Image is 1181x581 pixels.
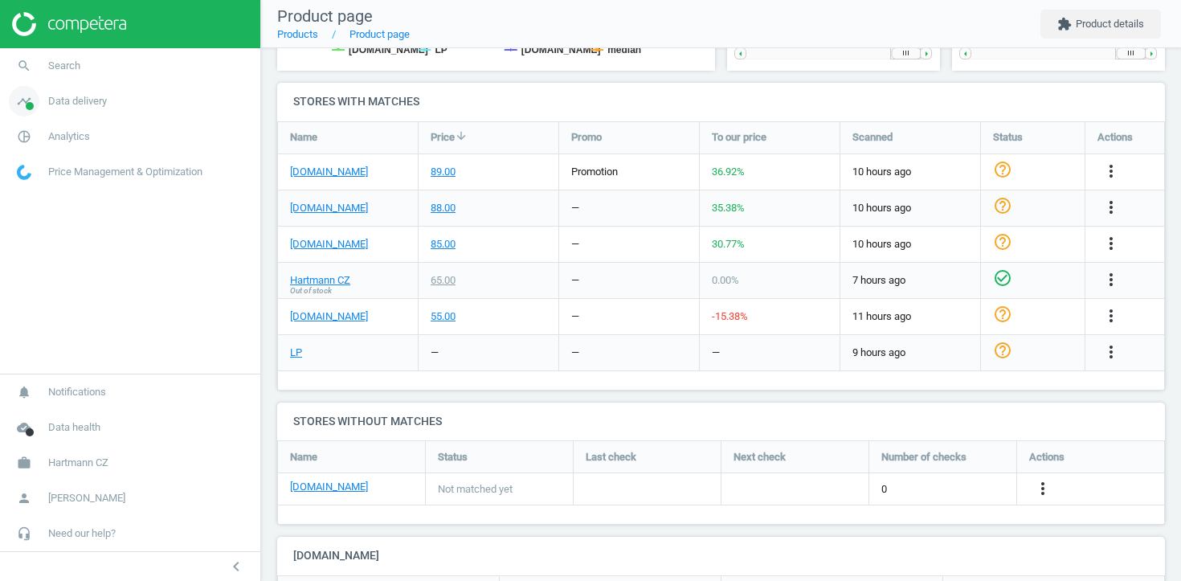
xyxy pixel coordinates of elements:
[290,165,368,179] a: [DOMAIN_NAME]
[216,556,256,577] button: chevron_left
[277,83,1165,121] h4: Stores with matches
[9,121,39,152] i: pie_chart_outlined
[48,491,125,505] span: [PERSON_NAME]
[9,448,39,478] i: work
[571,273,579,288] div: —
[1097,130,1133,145] span: Actions
[993,268,1012,288] i: check_circle_outline
[1101,162,1121,181] i: more_vert
[48,456,108,470] span: Hartmann CZ
[712,166,745,178] span: 36.92 %
[1101,342,1121,362] i: more_vert
[712,310,748,322] span: -15.38 %
[1033,479,1052,500] button: more_vert
[438,450,468,464] span: Status
[227,557,246,576] i: chevron_left
[993,232,1012,252] i: help_outline
[290,285,332,297] span: Out of stock
[290,450,317,464] span: Name
[455,129,468,142] i: arrow_downward
[431,237,456,252] div: 85.00
[712,346,720,360] div: —
[852,201,968,215] span: 10 hours ago
[571,166,618,178] span: promotion
[1101,162,1121,182] button: more_vert
[290,237,368,252] a: [DOMAIN_NAME]
[607,44,641,55] tspan: median
[290,346,302,360] a: LP
[48,94,107,108] span: Data delivery
[349,28,410,40] a: Product page
[48,420,100,435] span: Data health
[1101,234,1121,255] button: more_vert
[1101,306,1121,325] i: more_vert
[290,273,350,288] a: Hartmann CZ
[9,518,39,549] i: headset_mic
[48,129,90,144] span: Analytics
[571,237,579,252] div: —
[9,412,39,443] i: cloud_done
[712,130,766,145] span: To our price
[17,165,31,180] img: wGWNvw8QSZomAAAAABJRU5ErkJggg==
[290,480,368,494] a: [DOMAIN_NAME]
[712,202,745,214] span: 35.38 %
[881,450,966,464] span: Number of checks
[431,346,439,360] div: —
[1101,270,1121,291] button: more_vert
[852,309,968,324] span: 11 hours ago
[852,165,968,179] span: 10 hours ago
[349,44,428,55] tspan: [DOMAIN_NAME]
[1101,306,1121,327] button: more_vert
[12,12,126,36] img: ajHJNr6hYgQAAAAASUVORK5CYII=
[571,130,602,145] span: Promo
[290,201,368,215] a: [DOMAIN_NAME]
[586,450,636,464] span: Last check
[431,309,456,324] div: 55.00
[9,377,39,407] i: notifications
[1101,342,1121,363] button: more_vert
[712,238,745,250] span: 30.77 %
[277,6,373,26] span: Product page
[571,309,579,324] div: —
[431,201,456,215] div: 88.00
[9,483,39,513] i: person
[993,305,1012,324] i: help_outline
[277,403,1165,440] h4: Stores without matches
[1101,198,1121,217] i: more_vert
[734,450,786,464] span: Next check
[431,165,456,179] div: 89.00
[571,201,579,215] div: —
[852,273,968,288] span: 7 hours ago
[290,130,317,145] span: Name
[9,86,39,117] i: timeline
[435,44,447,55] tspan: LP
[277,28,318,40] a: Products
[881,482,887,497] span: 0
[9,51,39,81] i: search
[431,130,455,145] span: Price
[993,341,1012,360] i: help_outline
[431,273,456,288] div: 65.00
[521,44,601,55] tspan: [DOMAIN_NAME]
[48,526,116,541] span: Need our help?
[1033,479,1052,498] i: more_vert
[290,309,368,324] a: [DOMAIN_NAME]
[48,59,80,73] span: Search
[993,130,1023,145] span: Status
[852,237,968,252] span: 10 hours ago
[1101,234,1121,253] i: more_vert
[993,160,1012,179] i: help_outline
[712,274,739,286] span: 0.00 %
[1040,10,1161,39] button: extensionProduct details
[1101,198,1121,219] button: more_vert
[993,196,1012,215] i: help_outline
[277,537,1165,575] h4: [DOMAIN_NAME]
[438,482,513,497] span: Not matched yet
[1101,270,1121,289] i: more_vert
[1029,450,1065,464] span: Actions
[852,346,968,360] span: 9 hours ago
[571,346,579,360] div: —
[1057,17,1072,31] i: extension
[48,165,202,179] span: Price Management & Optimization
[48,385,106,399] span: Notifications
